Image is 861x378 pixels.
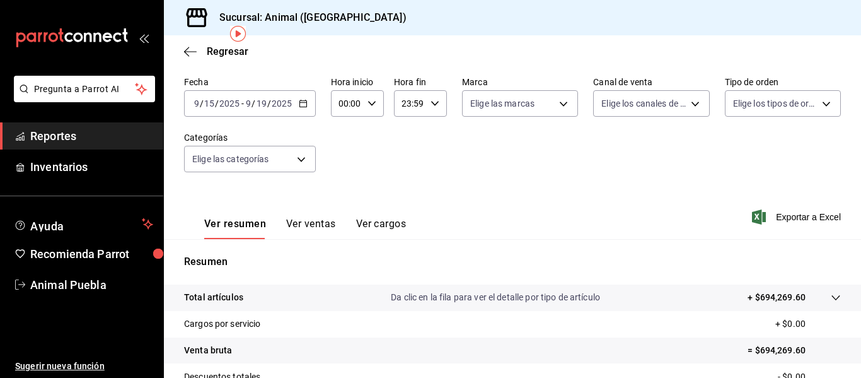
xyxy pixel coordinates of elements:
[184,291,243,304] p: Total artículos
[331,78,384,86] label: Hora inicio
[30,127,153,145] span: Reportes
[394,78,447,86] label: Hora fin
[748,344,841,357] p: = $694,269.60
[184,78,316,86] label: Fecha
[200,98,204,109] span: /
[184,254,841,269] p: Resumen
[219,98,240,109] input: ----
[215,98,219,109] span: /
[194,98,200,109] input: --
[30,245,153,263] span: Recomienda Parrot
[230,26,246,42] img: Tooltip marker
[356,218,407,239] button: Ver cargos
[251,98,255,109] span: /
[184,344,232,357] p: Venta bruta
[204,98,215,109] input: --
[139,33,149,43] button: open_drawer_menu
[256,98,267,109] input: --
[748,291,806,304] p: + $694,269.60
[207,45,248,57] span: Regresar
[209,10,407,25] h3: Sucursal: Animal ([GEOGRAPHIC_DATA])
[462,78,578,86] label: Marca
[14,76,155,102] button: Pregunta a Parrot AI
[601,97,686,110] span: Elige los canales de venta
[754,210,841,225] button: Exportar a Excel
[192,153,269,165] span: Elige las categorías
[30,158,153,175] span: Inventarios
[267,98,271,109] span: /
[15,360,153,373] span: Sugerir nueva función
[184,133,316,142] label: Categorías
[30,276,153,293] span: Animal Puebla
[470,97,535,110] span: Elige las marcas
[241,98,244,109] span: -
[725,78,841,86] label: Tipo de orden
[775,317,841,331] p: + $0.00
[593,78,709,86] label: Canal de venta
[30,216,137,232] span: Ayuda
[184,45,248,57] button: Regresar
[9,92,155,105] a: Pregunta a Parrot AI
[204,218,406,239] div: navigation tabs
[271,98,292,109] input: ----
[34,83,136,96] span: Pregunta a Parrot AI
[184,317,261,331] p: Cargos por servicio
[286,218,336,239] button: Ver ventas
[245,98,251,109] input: --
[204,218,266,239] button: Ver resumen
[391,291,600,304] p: Da clic en la fila para ver el detalle por tipo de artículo
[733,97,818,110] span: Elige los tipos de orden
